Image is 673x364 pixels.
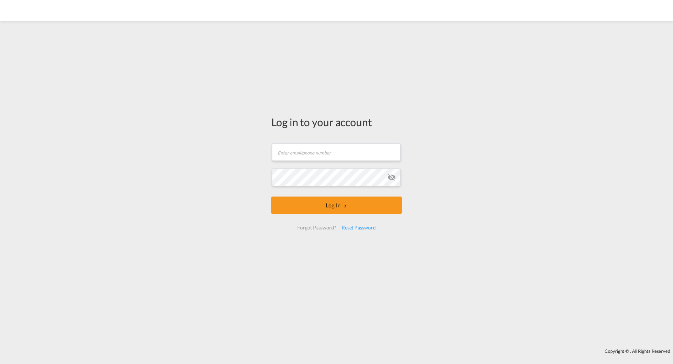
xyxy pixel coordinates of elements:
[339,221,379,234] div: Reset Password
[272,143,401,161] input: Enter email/phone number
[271,197,402,214] button: LOGIN
[294,221,339,234] div: Forgot Password?
[387,173,396,181] md-icon: icon-eye-off
[271,115,402,129] div: Log in to your account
